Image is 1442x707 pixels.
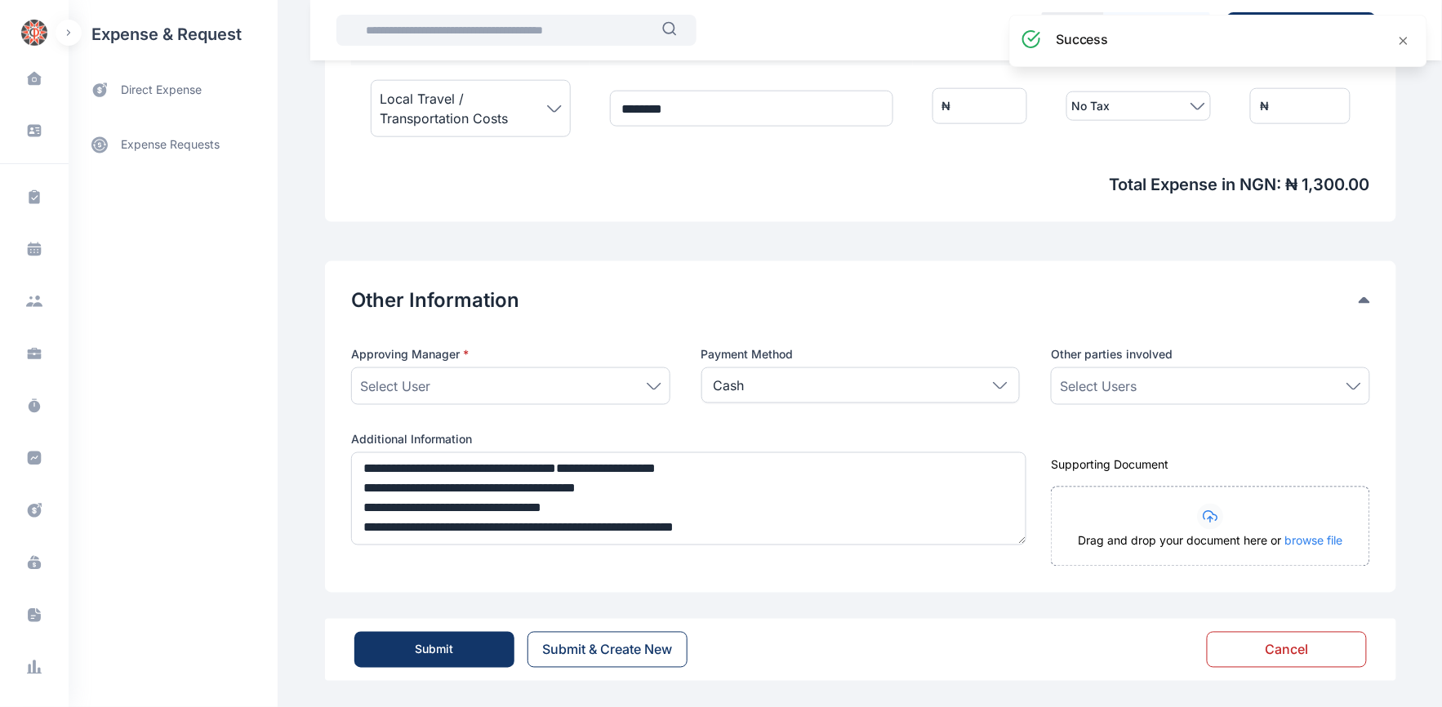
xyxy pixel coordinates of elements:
[1285,534,1343,548] span: browse file
[1051,457,1370,474] div: Supporting Document
[351,173,1370,196] span: Total Expense in NGN : ₦ 1,300.00
[1056,29,1109,49] h3: success
[1072,96,1110,116] span: No Tax
[1051,346,1173,362] span: Other parties involved
[1052,533,1369,566] div: Drag and drop your document here or
[360,376,430,396] span: Select User
[354,632,514,668] button: Submit
[1260,98,1269,114] div: ₦
[1207,632,1367,668] button: Cancel
[121,82,202,99] span: direct expense
[380,89,547,128] span: Local Travel / Transportation Costs
[69,125,278,164] a: expense requests
[69,112,278,164] div: expense requests
[351,287,1359,313] button: Other Information
[1060,376,1137,396] span: Select Users
[416,642,454,658] div: Submit
[714,376,745,395] p: Cash
[351,431,1020,447] label: Additional Information
[942,98,951,114] div: ₦
[701,346,1021,362] label: Payment Method
[527,632,688,668] button: Submit & Create New
[69,69,278,112] a: direct expense
[351,346,469,362] span: Approving Manager
[351,287,1370,313] div: Other Information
